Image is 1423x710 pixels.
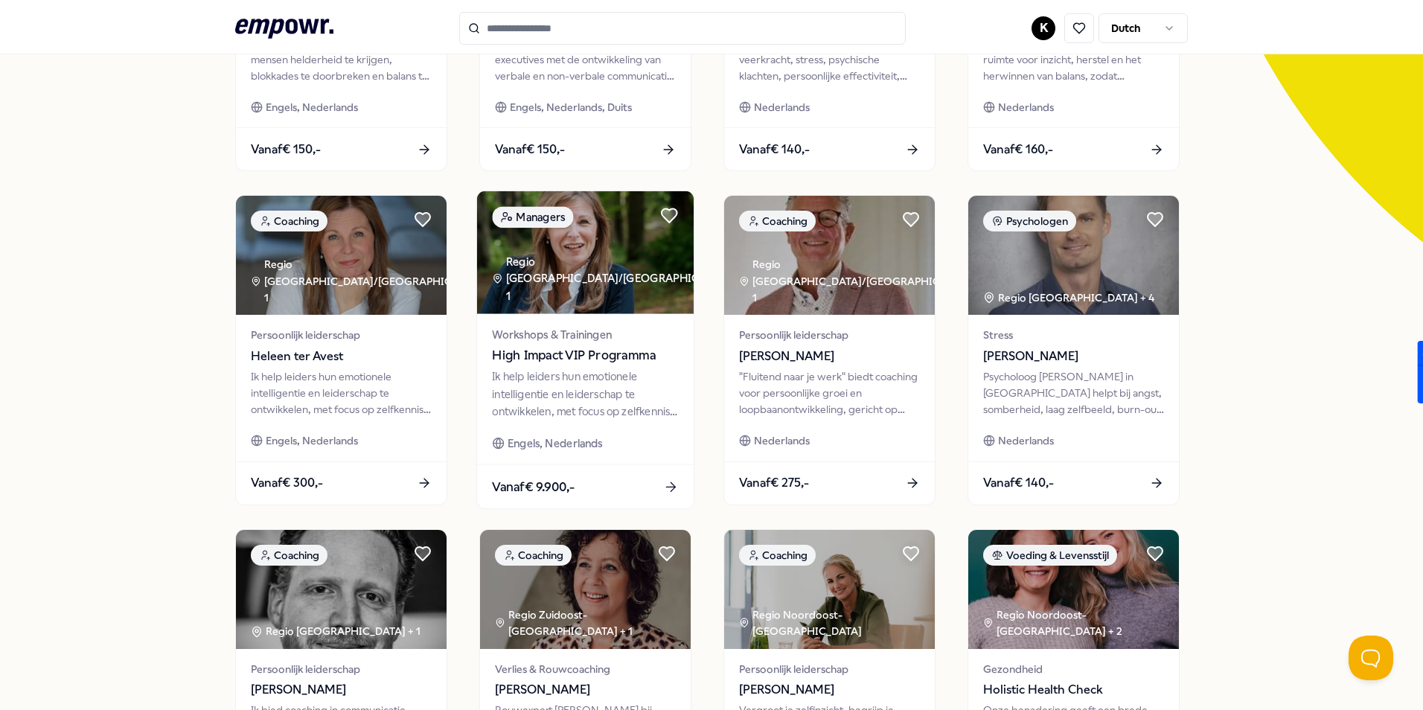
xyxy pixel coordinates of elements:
[495,34,676,84] div: Ik help werknemers, teamleiders en executives met de ontwikkeling van verbale en non-verbale comm...
[983,327,1164,343] span: Stress
[983,290,1154,306] div: Regio [GEOGRAPHIC_DATA] + 4
[492,368,678,420] div: Ik help leiders hun emotionele intelligentie en leiderschap te ontwikkelen, met focus op zelfkenn...
[983,545,1117,566] div: Voeding & Levensstijl
[983,34,1164,84] div: Als GZ-psycholoog bied ik een veilige ruimte voor inzicht, herstel en het herwinnen van balans, z...
[983,661,1164,677] span: Gezondheid
[266,99,358,115] span: Engels, Nederlands
[739,34,920,84] div: Preventieve coaching voor veerkracht, stress, psychische klachten, persoonlijke effectiviteit, ge...
[476,191,695,510] a: package imageManagersRegio [GEOGRAPHIC_DATA]/[GEOGRAPHIC_DATA] + 1Workshops & TrainingenHigh Impa...
[495,607,691,640] div: Regio Zuidoost-[GEOGRAPHIC_DATA] + 1
[251,368,432,418] div: Ik help leiders hun emotionele intelligentie en leiderschap te ontwikkelen, met focus op zelfkenn...
[235,195,447,505] a: package imageCoachingRegio [GEOGRAPHIC_DATA]/[GEOGRAPHIC_DATA] + 1Persoonlijk leiderschapHeleen t...
[492,477,575,496] span: Vanaf € 9.900,-
[739,661,920,677] span: Persoonlijk leiderschap
[739,256,985,306] div: Regio [GEOGRAPHIC_DATA]/[GEOGRAPHIC_DATA] + 1
[968,530,1179,649] img: package image
[739,347,920,366] span: [PERSON_NAME]
[739,368,920,418] div: "Fluitend naar je werk" biedt coaching voor persoonlijke groei en loopbaanontwikkeling, gericht o...
[251,545,327,566] div: Coaching
[495,140,565,159] span: Vanaf € 150,-
[1032,16,1055,40] button: K
[739,680,920,700] span: [PERSON_NAME]
[983,140,1053,159] span: Vanaf € 160,-
[251,211,327,231] div: Coaching
[251,680,432,700] span: [PERSON_NAME]
[723,195,936,505] a: package imageCoachingRegio [GEOGRAPHIC_DATA]/[GEOGRAPHIC_DATA] + 1Persoonlijk leiderschap[PERSON_...
[983,347,1164,366] span: [PERSON_NAME]
[983,211,1076,231] div: Psychologen
[739,327,920,343] span: Persoonlijk leiderschap
[510,99,632,115] span: Engels, Nederlands, Duits
[983,473,1054,493] span: Vanaf € 140,-
[492,346,678,365] span: High Impact VIP Programma
[983,607,1179,640] div: Regio Noordoost-[GEOGRAPHIC_DATA] + 2
[754,432,810,449] span: Nederlands
[251,623,420,639] div: Regio [GEOGRAPHIC_DATA] + 1
[724,530,935,649] img: package image
[251,256,497,306] div: Regio [GEOGRAPHIC_DATA]/[GEOGRAPHIC_DATA] + 1
[739,607,935,640] div: Regio Noordoost-[GEOGRAPHIC_DATA]
[251,347,432,366] span: Heleen ter Avest
[495,545,572,566] div: Coaching
[251,34,432,84] div: [PERSON_NAME], senior coach, helpt mensen helderheid te krijgen, blokkades te doorbreken en balan...
[492,207,573,228] div: Managers
[251,327,432,343] span: Persoonlijk leiderschap
[492,253,746,304] div: Regio [GEOGRAPHIC_DATA]/[GEOGRAPHIC_DATA] + 1
[968,196,1179,315] img: package image
[968,195,1180,505] a: package imagePsychologenRegio [GEOGRAPHIC_DATA] + 4Stress[PERSON_NAME]Psycholoog [PERSON_NAME] in...
[492,326,678,343] span: Workshops & Trainingen
[1349,636,1393,680] iframe: Help Scout Beacon - Open
[266,432,358,449] span: Engels, Nederlands
[754,99,810,115] span: Nederlands
[495,661,676,677] span: Verlies & Rouwcoaching
[739,473,809,493] span: Vanaf € 275,-
[459,12,906,45] input: Search for products, categories or subcategories
[477,191,694,314] img: package image
[251,661,432,677] span: Persoonlijk leiderschap
[998,99,1054,115] span: Nederlands
[508,435,603,452] span: Engels, Nederlands
[236,196,447,315] img: package image
[739,545,816,566] div: Coaching
[998,432,1054,449] span: Nederlands
[983,680,1164,700] span: Holistic Health Check
[251,140,321,159] span: Vanaf € 150,-
[236,530,447,649] img: package image
[739,140,810,159] span: Vanaf € 140,-
[495,680,676,700] span: [PERSON_NAME]
[739,211,816,231] div: Coaching
[480,530,691,649] img: package image
[983,368,1164,418] div: Psycholoog [PERSON_NAME] in [GEOGRAPHIC_DATA] helpt bij angst, somberheid, laag zelfbeeld, burn-o...
[724,196,935,315] img: package image
[251,473,323,493] span: Vanaf € 300,-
